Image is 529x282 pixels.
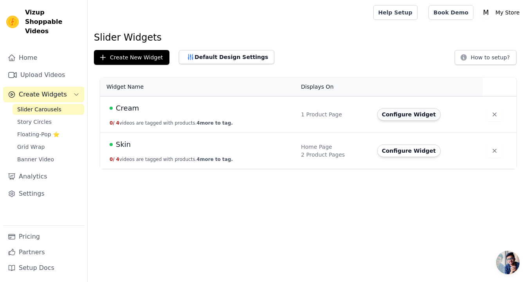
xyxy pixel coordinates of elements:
[3,169,84,184] a: Analytics
[17,105,61,113] span: Slider Carousels
[17,118,52,126] span: Story Circles
[488,107,502,121] button: Delete widget
[3,186,84,202] a: Settings
[480,5,523,20] button: M My Store
[17,130,59,138] span: Floating-Pop ⭐
[116,157,119,162] span: 4
[377,145,441,157] button: Configure Widget
[301,151,367,159] div: 2 Product Pages
[13,141,84,152] a: Grid Wrap
[301,111,367,118] div: 1 Product Page
[3,67,84,83] a: Upload Videos
[455,55,516,63] a: How to setup?
[3,229,84,245] a: Pricing
[483,9,489,16] text: M
[455,50,516,65] button: How to setup?
[197,120,233,126] span: 4 more to tag.
[110,120,115,126] span: 0 /
[488,144,502,158] button: Delete widget
[373,5,417,20] a: Help Setup
[94,50,169,65] button: Create New Widget
[296,77,372,96] th: Displays On
[116,120,119,126] span: 4
[6,16,19,28] img: Vizup
[94,31,523,44] h1: Slider Widgets
[13,104,84,115] a: Slider Carousels
[428,5,473,20] a: Book Demo
[496,251,520,274] div: Open chat
[110,143,113,146] span: Live Published
[110,156,233,162] button: 0/ 4videos are tagged with products.4more to tag.
[3,87,84,102] button: Create Widgets
[13,116,84,127] a: Story Circles
[19,90,67,99] span: Create Widgets
[13,154,84,165] a: Banner Video
[110,157,115,162] span: 0 /
[377,108,441,121] button: Configure Widget
[197,157,233,162] span: 4 more to tag.
[110,107,113,110] span: Live Published
[3,245,84,260] a: Partners
[25,8,81,36] span: Vizup Shoppable Videos
[13,129,84,140] a: Floating-Pop ⭐
[17,143,45,151] span: Grid Wrap
[3,260,84,276] a: Setup Docs
[17,155,54,163] span: Banner Video
[492,5,523,20] p: My Store
[100,77,296,96] th: Widget Name
[116,103,139,114] span: Cream
[116,139,131,150] span: Skin
[3,50,84,66] a: Home
[301,143,367,151] div: Home Page
[110,120,233,126] button: 0/ 4videos are tagged with products.4more to tag.
[179,50,274,64] button: Default Design Settings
